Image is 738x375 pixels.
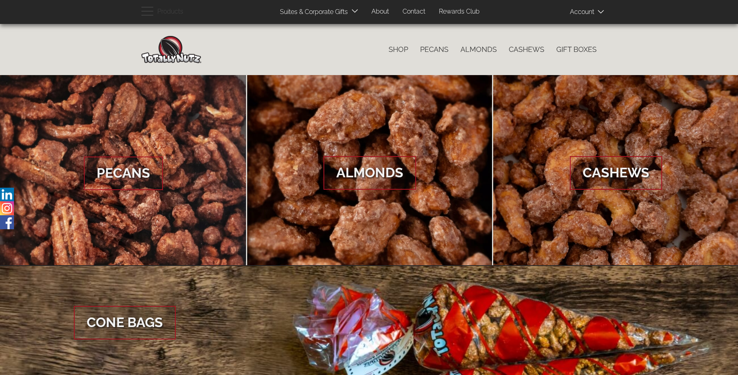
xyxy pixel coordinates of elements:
[247,75,492,266] a: Almonds
[274,4,350,20] a: Suites & Corporate Gifts
[74,306,176,339] span: Cone Bags
[383,41,414,58] a: Shop
[503,41,550,58] a: Cashews
[141,36,201,63] img: Home
[570,156,662,190] span: Cashews
[433,4,486,20] a: Rewards Club
[84,157,163,190] span: Pecans
[454,41,503,58] a: Almonds
[323,156,416,190] span: Almonds
[365,4,395,20] a: About
[397,4,431,20] a: Contact
[550,41,603,58] a: Gift Boxes
[414,41,454,58] a: Pecans
[157,6,183,18] span: Products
